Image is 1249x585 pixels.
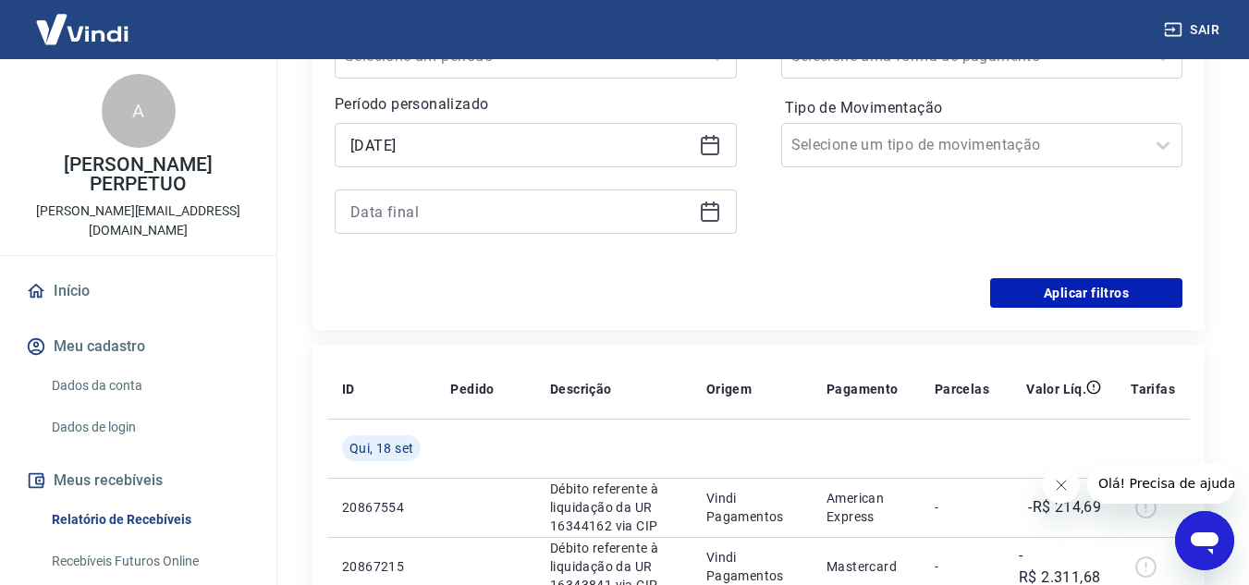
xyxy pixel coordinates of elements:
[342,380,355,398] p: ID
[450,380,494,398] p: Pedido
[15,155,262,194] p: [PERSON_NAME] PERPETUO
[1087,463,1234,504] iframe: Mensagem da empresa
[827,557,905,576] p: Mastercard
[102,74,176,148] div: A
[827,489,905,526] p: American Express
[785,97,1180,119] label: Tipo de Movimentação
[1160,13,1227,47] button: Sair
[935,557,989,576] p: -
[44,501,254,539] a: Relatório de Recebíveis
[935,498,989,517] p: -
[1131,380,1175,398] p: Tarifas
[935,380,989,398] p: Parcelas
[827,380,899,398] p: Pagamento
[1026,380,1086,398] p: Valor Líq.
[44,367,254,405] a: Dados da conta
[706,548,797,585] p: Vindi Pagamentos
[1175,511,1234,570] iframe: Botão para abrir a janela de mensagens
[1043,467,1080,504] iframe: Fechar mensagem
[550,380,612,398] p: Descrição
[22,460,254,501] button: Meus recebíveis
[15,201,262,240] p: [PERSON_NAME][EMAIL_ADDRESS][DOMAIN_NAME]
[22,271,254,311] a: Início
[44,408,254,446] a: Dados de login
[706,380,752,398] p: Origem
[350,131,692,159] input: Data inicial
[44,542,254,580] a: Recebíveis Futuros Online
[11,13,155,28] span: Olá! Precisa de ajuda?
[706,489,797,526] p: Vindi Pagamentos
[350,198,692,225] input: Data final
[990,278,1182,308] button: Aplicar filtros
[342,557,421,576] p: 20867215
[1028,496,1101,518] p: -R$ 214,69
[22,1,142,57] img: Vindi
[335,93,737,116] p: Período personalizado
[349,439,413,457] span: Qui, 18 set
[550,480,677,535] p: Débito referente à liquidação da UR 16344162 via CIP
[22,326,254,367] button: Meu cadastro
[342,498,421,517] p: 20867554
